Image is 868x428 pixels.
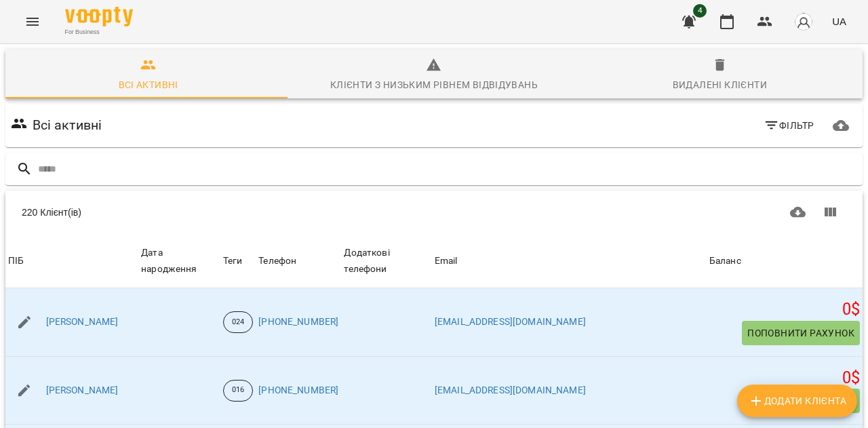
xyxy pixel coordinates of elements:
[709,299,860,320] h5: 0 $
[758,113,820,138] button: Фільтр
[344,245,429,277] div: Sort
[232,385,244,396] p: 016
[65,7,133,26] img: Voopty Logo
[258,253,296,269] div: Sort
[764,117,814,134] span: Фільтр
[673,77,767,93] div: Видалені клієнти
[5,191,863,234] div: Table Toolbar
[119,77,178,93] div: Всі активні
[258,316,338,327] a: [PHONE_NUMBER]
[223,380,253,402] div: 016
[33,115,102,136] h6: Всі активні
[8,253,24,269] div: ПІБ
[232,317,244,328] p: 024
[46,315,119,329] a: [PERSON_NAME]
[435,253,458,269] div: Sort
[794,12,813,31] img: avatar_s.png
[742,321,860,345] button: Поповнити рахунок
[65,28,133,37] span: For Business
[435,385,586,395] a: [EMAIL_ADDRESS][DOMAIN_NAME]
[330,77,538,93] div: Клієнти з низьким рівнем відвідувань
[258,253,338,269] span: Телефон
[435,253,704,269] span: Email
[141,245,218,277] div: Дата народження
[814,196,846,229] button: Показати колонки
[435,316,586,327] a: [EMAIL_ADDRESS][DOMAIN_NAME]
[693,4,707,18] span: 4
[747,325,854,341] span: Поповнити рахунок
[709,253,741,269] div: Sort
[737,385,857,417] button: Додати клієнта
[435,253,458,269] div: Email
[782,196,814,229] button: Завантажити CSV
[827,9,852,34] button: UA
[344,245,429,277] div: Додаткові телефони
[832,14,846,28] span: UA
[258,385,338,395] a: [PHONE_NUMBER]
[8,253,136,269] span: ПІБ
[709,253,741,269] div: Баланс
[709,368,860,389] h5: 0 $
[223,253,253,269] div: Теги
[748,393,846,409] span: Додати клієнта
[8,253,24,269] div: Sort
[141,245,218,277] div: Sort
[46,384,119,397] a: [PERSON_NAME]
[22,206,431,219] div: 220 Клієнт(ів)
[16,5,49,38] button: Menu
[223,311,253,333] div: 024
[258,253,296,269] div: Телефон
[709,253,860,269] span: Баланс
